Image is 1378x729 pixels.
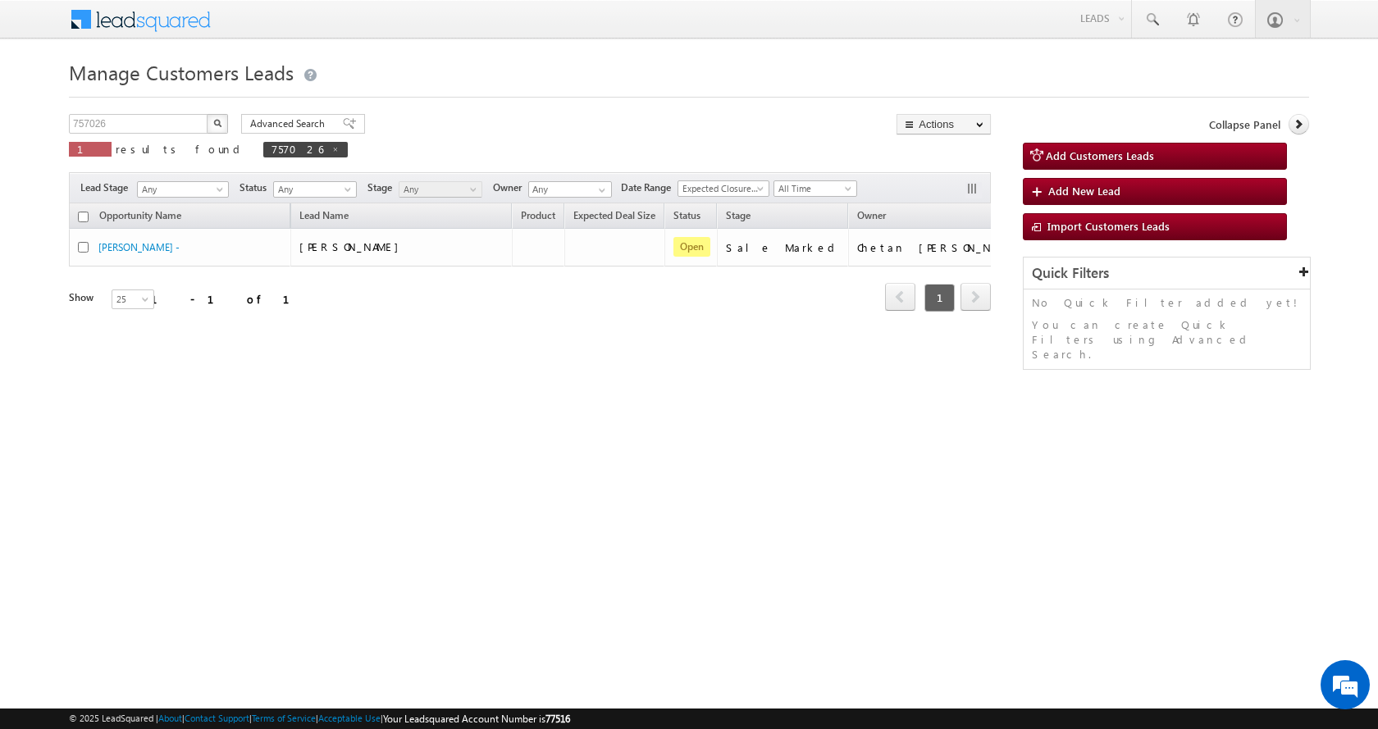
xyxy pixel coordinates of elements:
span: Any [399,182,477,197]
input: Type to Search [528,181,612,198]
span: Import Customers Leads [1047,219,1170,233]
a: All Time [773,180,857,197]
a: Status [665,207,709,228]
span: Add New Lead [1048,184,1120,198]
span: Add Customers Leads [1046,148,1154,162]
span: Opportunity Name [99,209,181,221]
span: Product [521,209,555,221]
a: Contact Support [185,713,249,723]
span: Stage [726,209,751,221]
a: Stage [718,207,759,228]
span: [PERSON_NAME] [299,239,407,253]
span: © 2025 LeadSquared | | | | | [69,711,570,727]
a: Expected Deal Size [565,207,664,228]
span: Expected Closure Date [678,181,764,196]
a: [PERSON_NAME] - [98,241,180,253]
span: 757026 [271,142,323,156]
input: Check all records [78,212,89,222]
a: 25 [112,289,154,309]
p: No Quick Filter added yet! [1032,295,1302,310]
span: Status [240,180,273,195]
span: Advanced Search [250,116,330,131]
div: Quick Filters [1024,257,1310,289]
span: Lead Stage [80,180,135,195]
span: Owner [857,209,886,221]
a: Any [399,181,482,198]
span: Date Range [621,180,678,195]
div: Show [69,290,98,305]
img: Search [213,119,221,127]
span: Collapse Panel [1209,117,1280,132]
a: prev [885,285,915,311]
a: Acceptable Use [318,713,381,723]
span: 1 [77,142,103,156]
span: 77516 [545,713,570,725]
span: Manage Customers Leads [69,59,294,85]
a: Any [137,181,229,198]
div: 1 - 1 of 1 [151,289,309,308]
span: prev [885,283,915,311]
div: Chetan [PERSON_NAME] [857,240,1021,255]
span: 1 [924,284,955,312]
a: About [158,713,182,723]
a: Opportunity Name [91,207,189,228]
div: Sale Marked [726,240,841,255]
span: 25 [112,292,156,307]
p: You can create Quick Filters using Advanced Search. [1032,317,1302,362]
span: All Time [774,181,852,196]
span: next [960,283,991,311]
span: Any [274,182,352,197]
span: Expected Deal Size [573,209,655,221]
button: Actions [897,114,991,134]
a: Terms of Service [252,713,316,723]
span: Lead Name [291,207,357,228]
span: Your Leadsquared Account Number is [383,713,570,725]
a: Expected Closure Date [678,180,769,197]
span: results found [116,142,246,156]
span: Any [138,182,223,197]
span: Stage [367,180,399,195]
a: Any [273,181,357,198]
a: next [960,285,991,311]
span: Open [673,237,710,257]
a: Show All Items [590,182,610,198]
span: Owner [493,180,528,195]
